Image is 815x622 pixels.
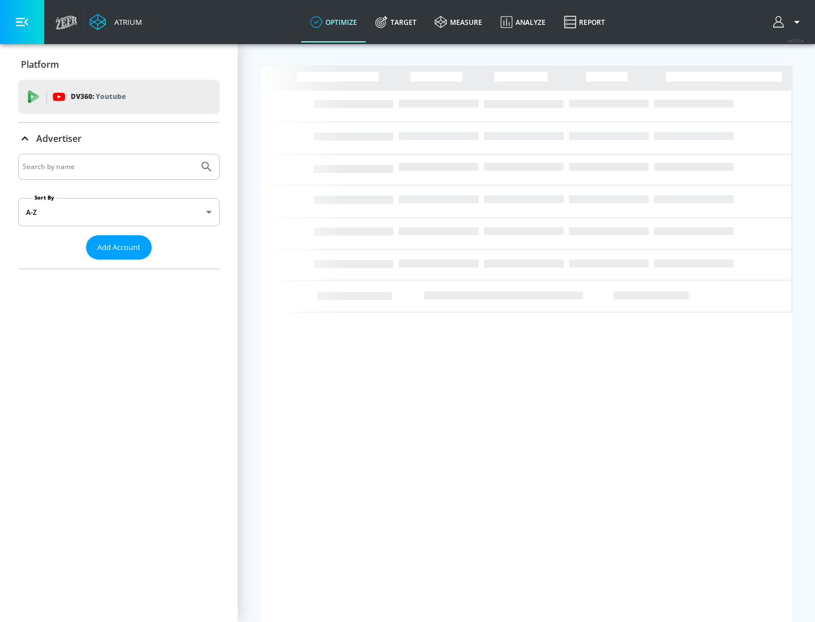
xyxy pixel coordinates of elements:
[18,154,220,269] div: Advertiser
[18,123,220,154] div: Advertiser
[32,194,57,201] label: Sort By
[426,2,491,42] a: measure
[301,2,366,42] a: optimize
[491,2,555,42] a: Analyze
[89,14,142,31] a: Atrium
[555,2,614,42] a: Report
[71,90,126,103] p: DV360:
[21,58,59,71] p: Platform
[18,80,220,114] div: DV360: Youtube
[18,198,220,226] div: A-Z
[18,260,220,269] nav: list of Advertiser
[97,241,140,254] span: Add Account
[110,17,142,27] div: Atrium
[366,2,426,42] a: Target
[23,159,194,174] input: Search by name
[18,49,220,80] div: Platform
[96,90,126,102] p: Youtube
[788,37,804,44] span: v 4.25.4
[86,235,152,260] button: Add Account
[36,132,81,145] p: Advertiser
